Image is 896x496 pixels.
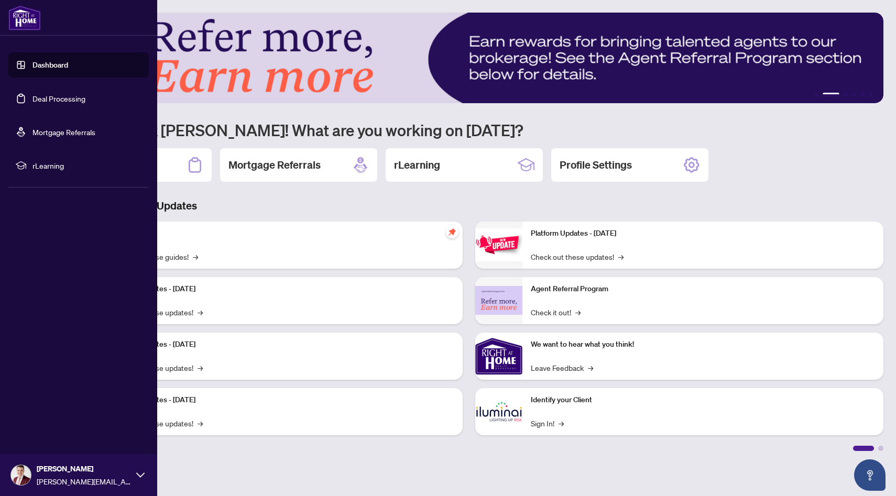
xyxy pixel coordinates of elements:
a: Deal Processing [32,94,85,103]
span: → [618,251,624,262]
h3: Brokerage & Industry Updates [54,199,883,213]
span: → [575,306,581,318]
span: rLearning [32,160,141,171]
a: Check it out!→ [531,306,581,318]
p: Platform Updates - [DATE] [110,394,454,406]
button: 6 [869,93,873,97]
span: → [559,417,564,429]
h1: Welcome back [PERSON_NAME]! What are you working on [DATE]? [54,120,883,140]
button: 2 [823,93,839,97]
img: We want to hear what you think! [475,333,522,380]
p: We want to hear what you think! [531,339,875,350]
span: → [198,417,203,429]
a: Mortgage Referrals [32,127,95,137]
img: Identify your Client [475,388,522,435]
h2: Profile Settings [560,158,632,172]
span: → [588,362,593,373]
button: 5 [860,93,865,97]
p: Platform Updates - [DATE] [110,283,454,295]
p: Agent Referral Program [531,283,875,295]
button: Open asap [854,459,886,491]
span: [PERSON_NAME] [37,463,131,475]
span: → [198,362,203,373]
span: [PERSON_NAME][EMAIL_ADDRESS][DOMAIN_NAME] [37,476,131,487]
img: Slide 1 [54,13,883,103]
h2: Mortgage Referrals [228,158,321,172]
button: 4 [852,93,856,97]
p: Self-Help [110,228,454,239]
img: Profile Icon [11,465,31,485]
span: pushpin [446,226,458,238]
button: 1 [814,93,818,97]
a: Check out these updates!→ [531,251,624,262]
span: → [198,306,203,318]
span: → [193,251,198,262]
a: Sign In!→ [531,417,564,429]
h2: rLearning [394,158,440,172]
p: Identify your Client [531,394,875,406]
a: Dashboard [32,60,68,70]
img: logo [8,5,41,30]
button: 3 [844,93,848,97]
img: Platform Updates - June 23, 2025 [475,228,522,261]
p: Platform Updates - [DATE] [531,228,875,239]
a: Leave Feedback→ [531,362,593,373]
p: Platform Updates - [DATE] [110,339,454,350]
img: Agent Referral Program [475,286,522,315]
